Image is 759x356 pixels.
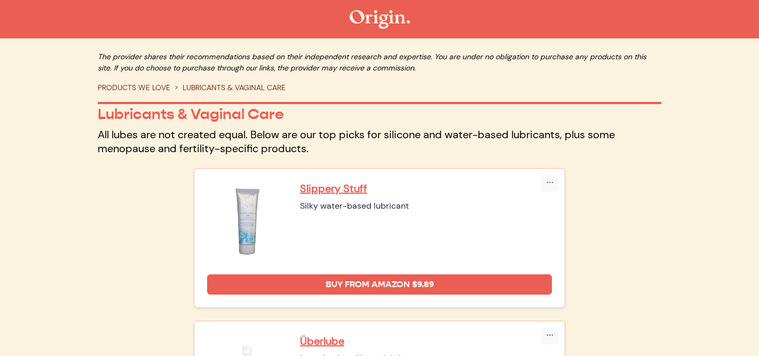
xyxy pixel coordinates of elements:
[350,10,410,29] img: The Origin Shop
[300,200,552,212] div: Silky water-based lubricant
[300,181,552,195] a: Slippery Stuff
[98,51,661,74] p: The provider shares their recommendations based on their independent research and expertise. You ...
[98,128,661,155] p: All lubes are not created equal. Below are our top picks for silicone and water-based lubricants,...
[300,334,552,348] a: Überlube
[98,83,170,92] a: PRODUCTS WE LOVE
[98,105,661,123] p: Lubricants & Vaginal Care
[170,82,286,93] li: LUBRICANTS & VAGINAL CARE
[207,274,552,295] a: Buy from Amazon $9.89
[207,181,287,262] img: Slippery Stuff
